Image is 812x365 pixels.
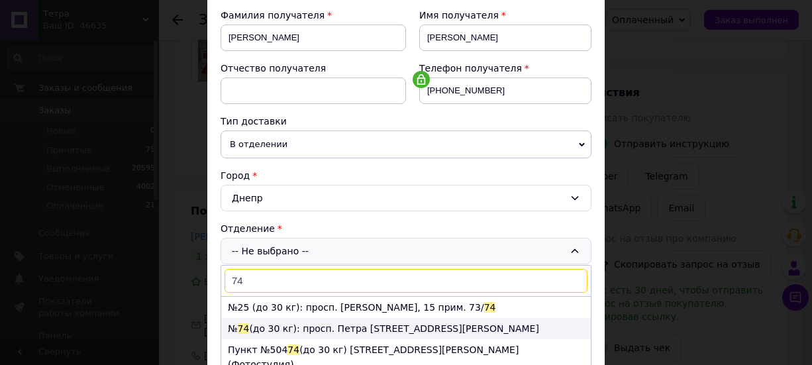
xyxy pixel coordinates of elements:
span: 74 [238,323,250,334]
span: В отделении [221,130,591,158]
span: Отчество получателя [221,63,326,74]
li: № (до 30 кг): просп. Петра [STREET_ADDRESS][PERSON_NAME] [221,318,591,339]
div: Отделение [221,222,591,235]
input: +380 [419,78,591,104]
span: 74 [484,302,496,313]
span: Фамилия получателя [221,10,325,21]
div: Днепр [221,185,591,211]
span: 74 [287,344,299,355]
span: Тип доставки [221,116,287,127]
div: -- Не выбрано -- [221,238,591,264]
input: Найти [225,269,587,293]
li: №25 (до 30 кг): просп. [PERSON_NAME], 15 прим. 73/ [221,297,591,318]
span: Телефон получателя [419,63,522,74]
div: Город [221,169,591,182]
span: Имя получателя [419,10,499,21]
